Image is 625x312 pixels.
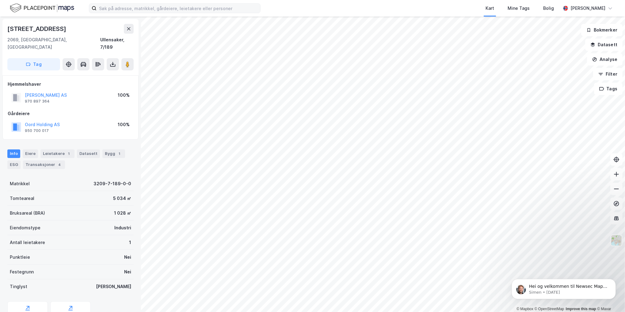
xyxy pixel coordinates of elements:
[23,160,65,169] div: Transaksjoner
[7,160,21,169] div: ESG
[502,266,625,309] iframe: Intercom notifications message
[516,307,533,311] a: Mapbox
[7,149,20,158] div: Info
[486,5,494,12] div: Kart
[118,121,130,128] div: 100%
[77,149,100,158] div: Datasett
[56,162,63,168] div: 4
[129,239,131,246] div: 1
[10,195,34,202] div: Tomteareal
[25,128,49,133] div: 950 700 017
[10,180,30,187] div: Matrikkel
[124,254,131,261] div: Nei
[97,4,260,13] input: Søk på adresse, matrikkel, gårdeiere, leietakere eller personer
[102,149,125,158] div: Bygg
[66,151,72,157] div: 1
[114,224,131,231] div: Industri
[10,3,74,13] img: logo.f888ab2527a4732fd821a326f86c7f29.svg
[10,254,30,261] div: Punktleie
[25,99,50,104] div: 970 897 364
[10,268,34,276] div: Festegrunn
[570,5,605,12] div: [PERSON_NAME]
[100,36,134,51] div: Ullensaker, 7/189
[10,224,40,231] div: Eiendomstype
[566,307,596,311] a: Improve this map
[10,283,27,290] div: Tinglyst
[543,5,554,12] div: Bolig
[587,53,623,66] button: Analyse
[114,209,131,217] div: 1 028 ㎡
[118,92,130,99] div: 100%
[508,5,530,12] div: Mine Tags
[10,239,45,246] div: Antall leietakere
[96,283,131,290] div: [PERSON_NAME]
[124,268,131,276] div: Nei
[8,110,133,117] div: Gårdeiere
[7,36,100,51] div: 2069, [GEOGRAPHIC_DATA], [GEOGRAPHIC_DATA]
[594,83,623,95] button: Tags
[535,307,564,311] a: OpenStreetMap
[40,149,74,158] div: Leietakere
[585,39,623,51] button: Datasett
[93,180,131,187] div: 3209-7-189-0-0
[10,209,45,217] div: Bruksareal (BRA)
[113,195,131,202] div: 5 034 ㎡
[593,68,623,80] button: Filter
[116,151,123,157] div: 1
[8,81,133,88] div: Hjemmelshaver
[7,58,60,70] button: Tag
[23,149,38,158] div: Eiere
[7,24,67,34] div: [STREET_ADDRESS]
[581,24,623,36] button: Bokmerker
[611,235,622,246] img: Z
